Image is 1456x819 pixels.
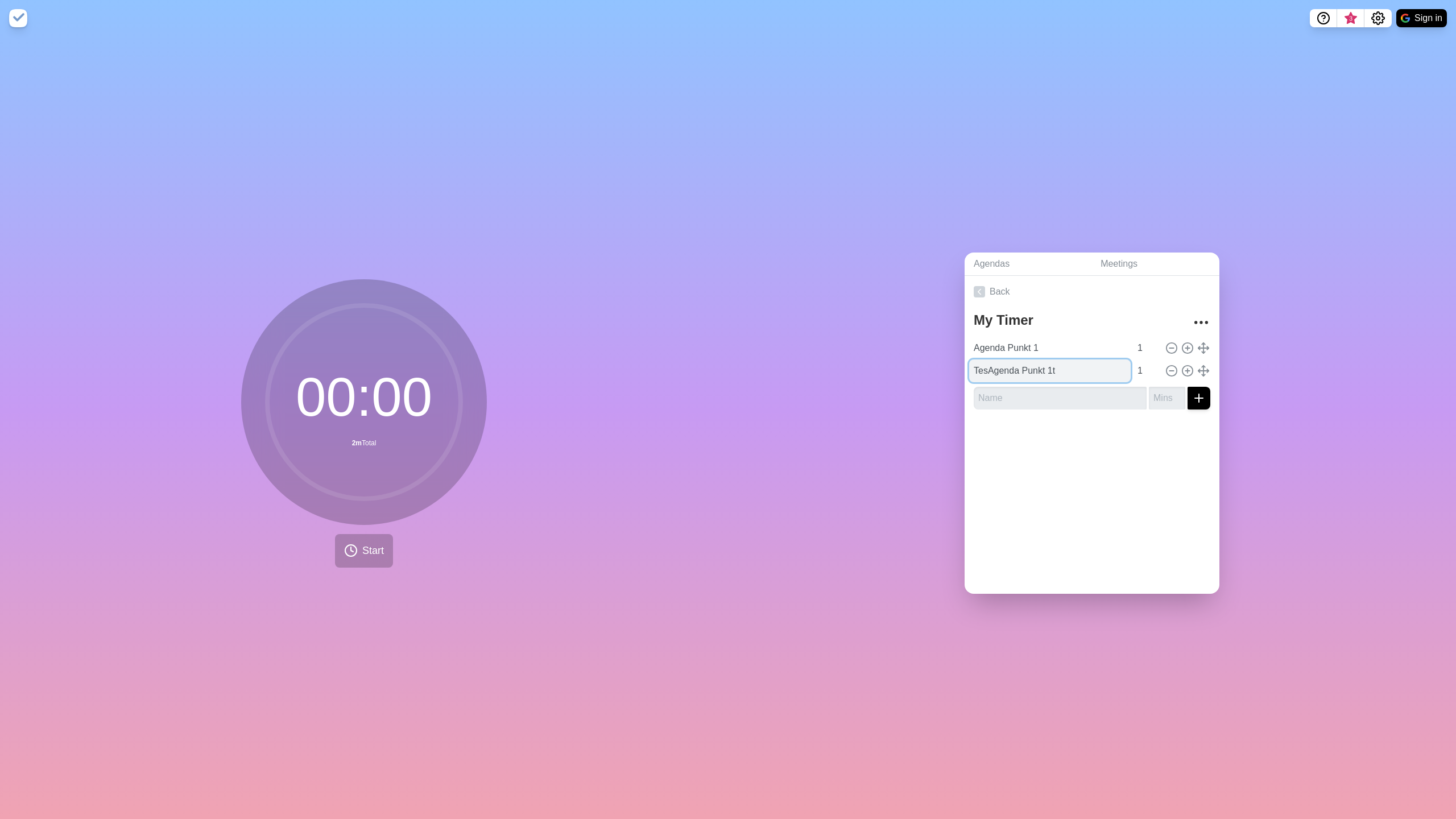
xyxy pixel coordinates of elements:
[335,534,393,568] button: Start
[1364,9,1392,27] button: Settings
[1396,9,1447,27] button: Sign in
[1133,359,1160,382] input: Mins
[9,9,27,27] img: timeblocks logo
[969,337,1131,359] input: Name
[1401,14,1410,23] img: google logo
[1310,9,1337,27] button: Help
[362,543,384,559] span: Start
[1133,337,1160,359] input: Mins
[965,253,1091,276] a: Agendas
[1337,9,1364,27] button: What’s new
[969,359,1131,382] input: Name
[1149,387,1185,409] input: Mins
[974,387,1147,409] input: Name
[1190,311,1213,334] button: More
[1091,253,1219,276] a: Meetings
[1346,14,1355,23] span: 3
[965,276,1219,308] a: Back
